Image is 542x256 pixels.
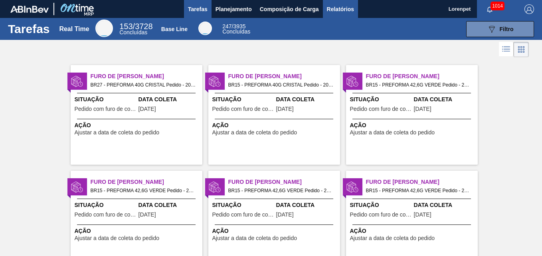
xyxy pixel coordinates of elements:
[10,6,49,13] img: TNhmsLtSVTkK8tSr43FrP2fwEKptu5GPRR3wAAAABJRU5ErkJggg==
[212,201,274,209] span: Situação
[346,181,358,193] img: status
[91,178,202,186] span: Furo de Coleta
[414,212,431,218] span: 25/09/2025
[222,23,231,30] span: 247
[276,212,294,218] span: 24/09/2025
[350,130,435,136] span: Ajustar a data de coleta do pedido
[119,22,133,31] span: 153
[491,2,504,10] span: 1014
[366,81,471,89] span: BR15 - PREFORMA 42,6G VERDE Pedido - 2037135
[222,28,250,35] span: Concluídas
[414,95,476,104] span: Data Coleta
[95,20,113,37] div: Real Time
[75,121,200,130] span: Ação
[499,42,514,57] div: Visão em Lista
[222,24,250,34] div: Base Line
[119,22,152,31] span: / 3728
[228,81,334,89] span: BR15 - PREFORMA 40G CRISTAL Pedido - 2030358
[212,106,274,112] span: Pedido com furo de coleta
[366,178,478,186] span: Furo de Coleta
[260,4,319,14] span: Composição de Carga
[366,72,478,81] span: Furo de Coleta
[212,95,274,104] span: Situação
[500,26,514,32] span: Filtro
[350,212,412,218] span: Pedido com furo de coleta
[119,23,152,35] div: Real Time
[212,235,297,241] span: Ajustar a data de coleta do pedido
[350,95,412,104] span: Situação
[71,181,83,193] img: status
[524,4,534,14] img: Logout
[350,201,412,209] span: Situação
[346,75,358,87] img: status
[75,235,160,241] span: Ajustar a data de coleta do pedido
[276,95,338,104] span: Data Coleta
[91,186,196,195] span: BR15 - PREFORMA 42,6G VERDE Pedido - 2037136
[209,181,221,193] img: status
[75,227,200,235] span: Ação
[514,42,529,57] div: Visão em Cards
[75,95,136,104] span: Situação
[212,227,338,235] span: Ação
[188,4,208,14] span: Tarefas
[138,95,200,104] span: Data Coleta
[327,4,354,14] span: Relatórios
[228,186,334,195] span: BR15 - PREFORMA 42,6G VERDE Pedido - 2037138
[209,75,221,87] img: status
[59,26,89,33] div: Real Time
[161,26,188,32] div: Base Line
[222,23,245,30] span: / 3935
[212,130,297,136] span: Ajustar a data de coleta do pedido
[75,212,136,218] span: Pedido com furo de coleta
[119,29,147,35] span: Concluídas
[91,81,196,89] span: BR27 - PREFORMA 40G CRISTAL Pedido - 2020140
[71,75,83,87] img: status
[216,4,252,14] span: Planejamento
[138,201,200,209] span: Data Coleta
[91,72,202,81] span: Furo de Coleta
[138,106,156,112] span: 09/09/2025
[350,227,476,235] span: Ação
[138,212,156,218] span: 25/09/2025
[276,106,294,112] span: 25/09/2025
[350,106,412,112] span: Pedido com furo de coleta
[198,22,212,35] div: Base Line
[366,186,471,195] span: BR15 - PREFORMA 42,6G VERDE Pedido - 2037140
[466,21,534,37] button: Filtro
[75,130,160,136] span: Ajustar a data de coleta do pedido
[477,4,502,15] button: Notificações
[276,201,338,209] span: Data Coleta
[212,212,274,218] span: Pedido com furo de coleta
[75,201,136,209] span: Situação
[75,106,136,112] span: Pedido com furo de coleta
[212,121,338,130] span: Ação
[350,235,435,241] span: Ajustar a data de coleta do pedido
[228,72,340,81] span: Furo de Coleta
[414,201,476,209] span: Data Coleta
[228,178,340,186] span: Furo de Coleta
[8,24,50,33] h1: Tarefas
[414,106,431,112] span: 25/09/2025
[350,121,476,130] span: Ação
